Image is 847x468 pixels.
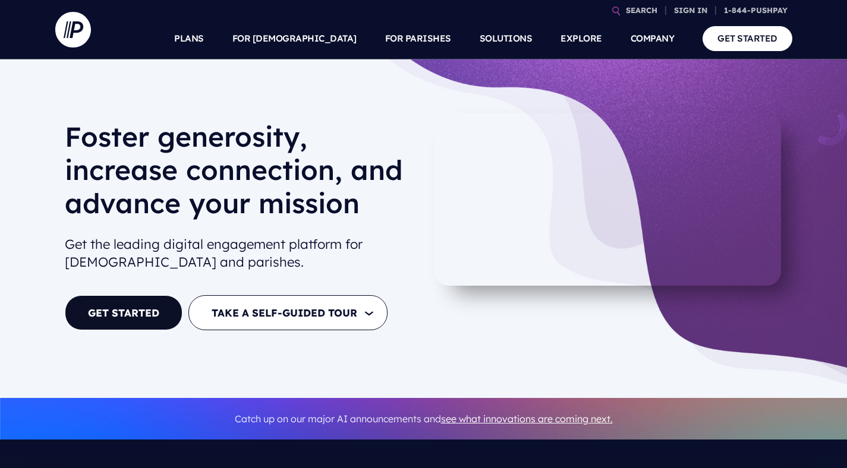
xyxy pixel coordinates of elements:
a: GET STARTED [65,295,182,330]
a: FOR [DEMOGRAPHIC_DATA] [232,18,357,59]
a: SOLUTIONS [480,18,533,59]
p: Catch up on our major AI announcements and [65,406,783,432]
h1: Foster generosity, increase connection, and advance your mission [65,120,414,229]
a: COMPANY [631,18,675,59]
h2: Get the leading digital engagement platform for [DEMOGRAPHIC_DATA] and parishes. [65,230,414,277]
a: see what innovations are coming next. [441,413,613,425]
a: PLANS [174,18,204,59]
a: GET STARTED [703,26,792,50]
a: EXPLORE [561,18,602,59]
button: TAKE A SELF-GUIDED TOUR [188,295,388,330]
a: FOR PARISHES [385,18,451,59]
